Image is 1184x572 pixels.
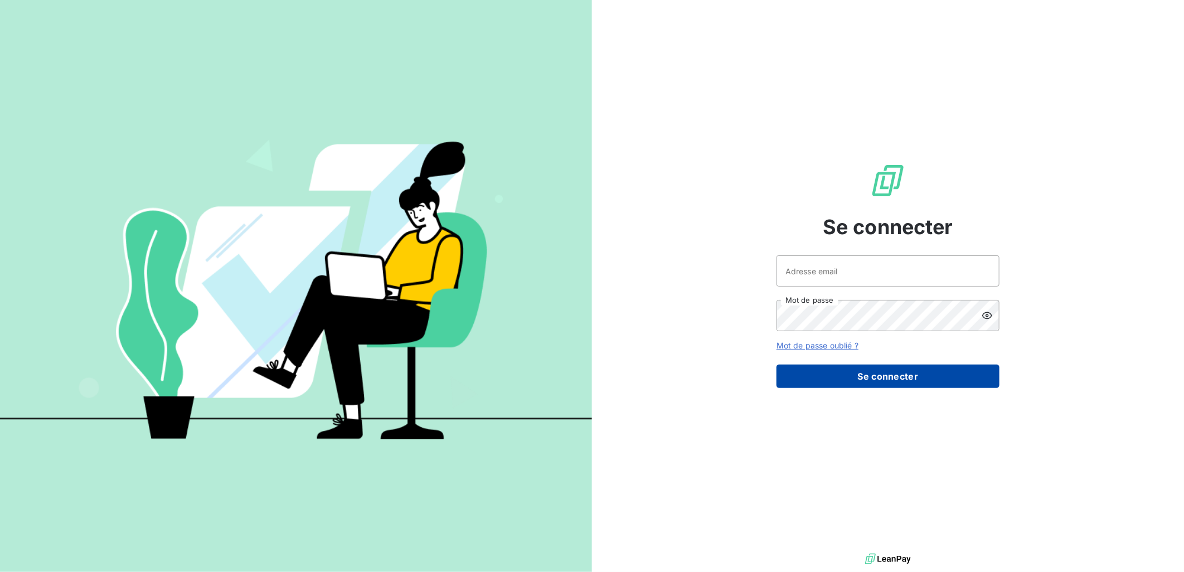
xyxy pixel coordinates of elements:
img: logo [865,551,911,568]
span: Se connecter [823,212,953,242]
img: Logo LeanPay [870,163,906,198]
button: Se connecter [777,365,999,388]
input: placeholder [777,255,999,287]
a: Mot de passe oublié ? [777,341,858,350]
